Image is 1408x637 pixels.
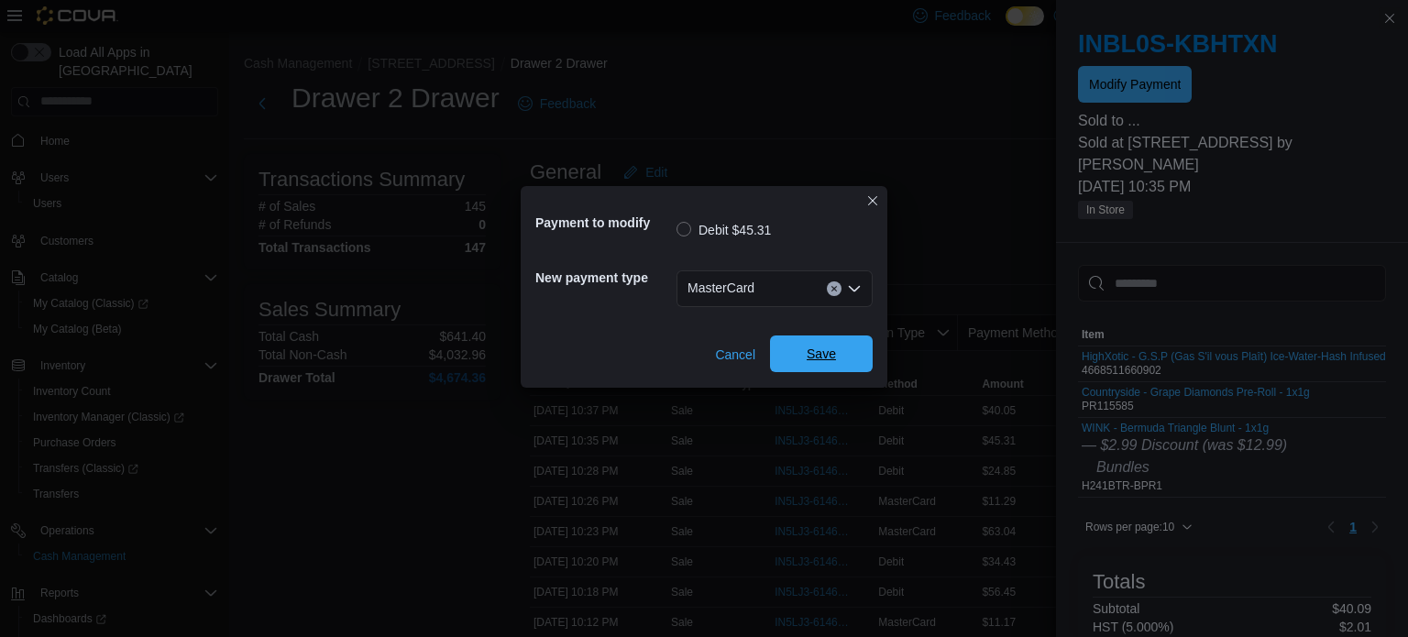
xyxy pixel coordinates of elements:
[827,281,841,296] button: Clear input
[847,281,862,296] button: Open list of options
[535,204,673,241] h5: Payment to modify
[770,335,873,372] button: Save
[862,190,884,212] button: Closes this modal window
[708,336,763,373] button: Cancel
[535,259,673,296] h5: New payment type
[715,346,755,364] span: Cancel
[807,345,836,363] span: Save
[762,278,764,300] input: Accessible screen reader label
[676,219,771,241] label: Debit $45.31
[687,277,754,299] span: MasterCard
